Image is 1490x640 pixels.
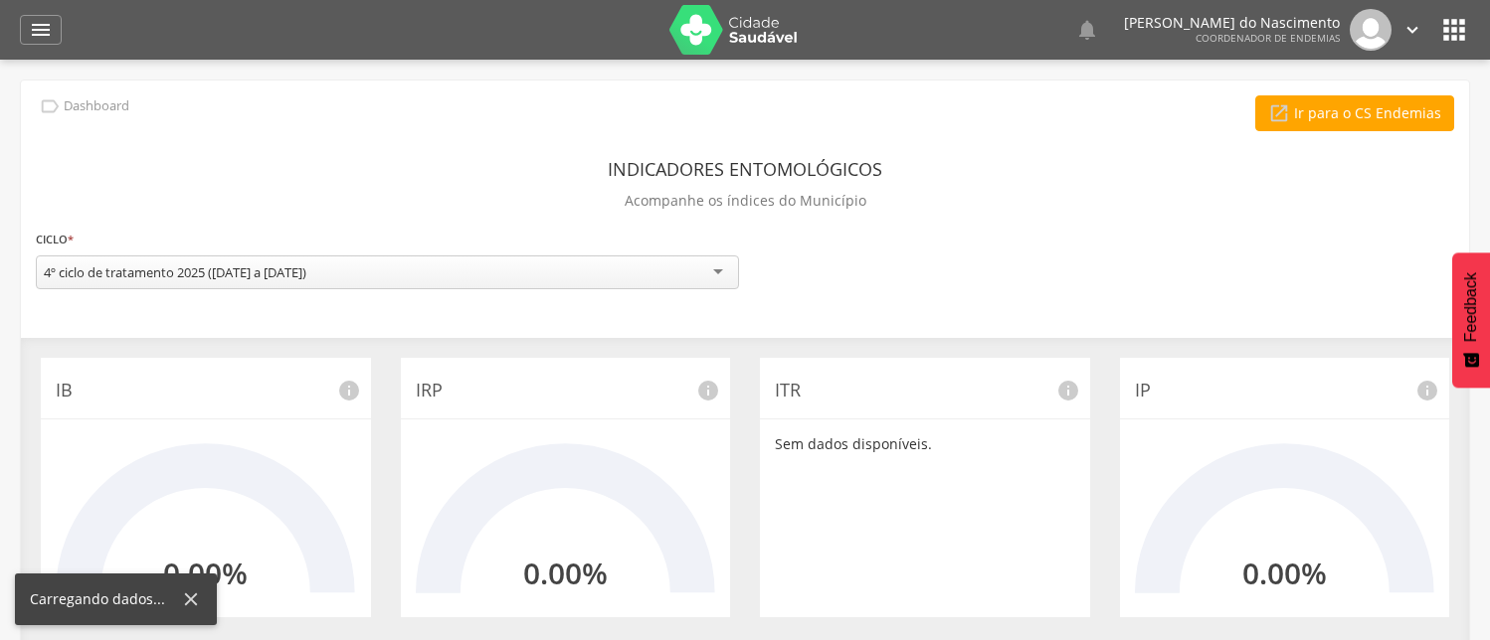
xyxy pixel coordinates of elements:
[39,95,61,117] i: 
[775,378,1075,403] p: ITR
[1268,102,1290,124] i: 
[1124,16,1340,30] p: [PERSON_NAME] do Nascimento
[1075,9,1099,51] a: 
[775,434,1075,454] p: Sem dados disponíveis.
[625,187,866,215] p: Acompanhe os índices do Município
[30,589,180,609] div: Carregando dados...
[44,263,306,281] div: 4º ciclo de tratamento 2025 ([DATE] a [DATE])
[337,379,361,402] i: info
[29,18,53,42] i: 
[56,378,356,403] p: IB
[523,557,608,589] h2: 0.00%
[163,557,248,589] h2: 0.00%
[1401,9,1423,51] a: 
[1415,379,1439,402] i: info
[1075,18,1099,42] i: 
[608,151,882,187] header: Indicadores Entomológicos
[1255,95,1454,131] a: Ir para o CS Endemias
[1135,378,1435,403] p: IP
[64,98,129,114] p: Dashboard
[1401,19,1423,41] i: 
[1462,272,1480,342] span: Feedback
[20,15,62,45] a: 
[1452,252,1490,388] button: Feedback - Mostrar pesquisa
[1196,31,1340,45] span: Coordenador de Endemias
[416,378,716,403] p: IRP
[696,379,720,402] i: info
[1242,557,1327,589] h2: 0.00%
[1056,379,1080,402] i: info
[36,229,74,250] label: Ciclo
[1438,14,1470,46] i: 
